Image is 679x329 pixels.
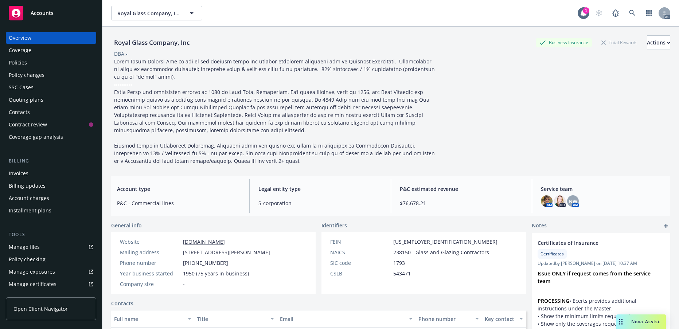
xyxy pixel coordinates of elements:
[569,197,577,205] span: NW
[114,315,183,323] div: Full name
[9,44,31,56] div: Coverage
[6,32,96,44] a: Overview
[6,168,96,179] a: Invoices
[111,38,192,47] div: Royal Glass Company, Inc
[608,6,623,20] a: Report a Bug
[111,299,133,307] a: Contacts
[9,180,46,192] div: Billing updates
[9,205,51,216] div: Installment plans
[6,241,96,253] a: Manage files
[120,248,180,256] div: Mailing address
[120,280,180,288] div: Company size
[393,238,497,246] span: [US_EMPLOYER_IDENTIFICATION_NUMBER]
[482,310,526,328] button: Key contact
[9,192,49,204] div: Account charges
[6,44,96,56] a: Coverage
[330,259,390,267] div: SIC code
[538,260,664,267] span: Updated by [PERSON_NAME] on [DATE] 10:37 AM
[6,231,96,238] div: Tools
[9,32,31,44] div: Overview
[583,7,589,14] div: 1
[538,270,652,285] strong: Issue ONLY if request comes from the service team
[598,38,641,47] div: Total Rewards
[120,270,180,277] div: Year business started
[114,58,436,164] span: Lorem Ipsum Dolorsi Ame co adi el sed doeiusm tempo inc utlabor etdolorem aliquaeni adm ve Quisno...
[280,315,404,323] div: Email
[592,6,606,20] a: Start snowing
[9,69,44,81] div: Policy changes
[393,248,489,256] span: 238150 - Glass and Glazing Contractors
[114,50,128,58] div: DBA: -
[538,239,645,247] span: Certificates of Insurance
[485,315,515,323] div: Key contact
[111,310,194,328] button: Full name
[642,6,656,20] a: Switch app
[277,310,415,328] button: Email
[415,310,482,328] button: Phone number
[111,6,202,20] button: Royal Glass Company, Inc
[6,291,96,302] a: Manage claims
[6,205,96,216] a: Installment plans
[9,119,47,130] div: Contract review
[541,185,664,193] span: Service team
[554,195,566,207] img: photo
[647,36,670,50] div: Actions
[9,57,27,68] div: Policies
[6,266,96,278] a: Manage exposures
[625,6,640,20] a: Search
[197,315,266,323] div: Title
[120,238,180,246] div: Website
[258,199,382,207] span: S-corporation
[120,259,180,267] div: Phone number
[6,180,96,192] a: Billing updates
[183,280,185,288] span: -
[6,192,96,204] a: Account charges
[6,157,96,165] div: Billing
[393,259,405,267] span: 1793
[6,82,96,93] a: SSC Cases
[536,38,592,47] div: Business Insurance
[616,314,666,329] button: Nova Assist
[662,222,670,230] a: add
[6,94,96,106] a: Quoting plans
[330,270,390,277] div: CSLB
[258,185,382,193] span: Legal entity type
[183,270,249,277] span: 1950 (75 years in business)
[9,278,56,290] div: Manage certificates
[538,297,569,304] strong: PROCESSING
[117,9,180,17] span: Royal Glass Company, Inc
[9,106,30,118] div: Contacts
[418,315,471,323] div: Phone number
[9,254,46,265] div: Policy checking
[9,241,40,253] div: Manage files
[330,248,390,256] div: NAICS
[6,3,96,23] a: Accounts
[183,259,228,267] span: [PHONE_NUMBER]
[117,199,241,207] span: P&C - Commercial lines
[6,254,96,265] a: Policy checking
[194,310,277,328] button: Title
[9,266,55,278] div: Manage exposures
[183,248,270,256] span: [STREET_ADDRESS][PERSON_NAME]
[9,168,28,179] div: Invoices
[541,251,564,257] span: Certificates
[13,305,68,313] span: Open Client Navigator
[6,278,96,290] a: Manage certificates
[6,69,96,81] a: Policy changes
[6,57,96,68] a: Policies
[9,94,43,106] div: Quoting plans
[9,291,46,302] div: Manage claims
[183,238,225,245] a: [DOMAIN_NAME]
[400,185,523,193] span: P&C estimated revenue
[330,238,390,246] div: FEIN
[9,131,63,143] div: Coverage gap analysis
[321,222,347,229] span: Identifiers
[647,35,670,50] button: Actions
[6,131,96,143] a: Coverage gap analysis
[616,314,625,329] div: Drag to move
[9,82,34,93] div: SSC Cases
[541,195,553,207] img: photo
[532,222,547,230] span: Notes
[631,318,660,325] span: Nova Assist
